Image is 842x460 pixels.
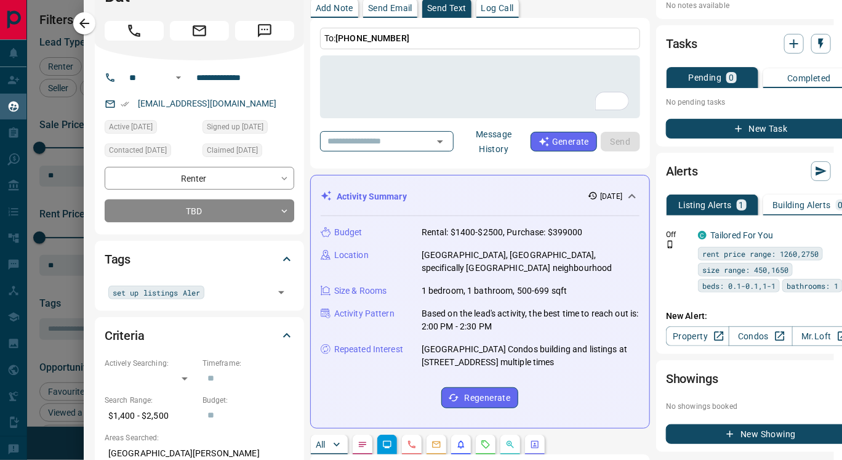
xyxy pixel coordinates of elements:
svg: Push Notification Only [666,240,675,249]
a: Property [666,326,729,346]
div: Sat Oct 04 2025 [105,120,196,137]
p: Rental: $1400-$2500, Purchase: $399000 [422,226,583,239]
p: Timeframe: [202,358,294,369]
svg: Agent Actions [530,440,540,450]
span: rent price range: 1260,2750 [702,248,819,260]
svg: Opportunities [505,440,515,450]
span: set up listings Aler [113,286,200,299]
p: Activity Summary [337,190,407,203]
div: Tags [105,244,294,274]
svg: Listing Alerts [456,440,466,450]
p: Areas Searched: [105,432,294,443]
p: Budget [334,226,363,239]
p: Location [334,249,369,262]
span: beds: 0.1-0.1,1-1 [702,280,776,292]
a: Condos [729,326,792,346]
div: condos.ca [698,231,707,240]
button: Open [431,133,449,150]
p: Add Note [316,4,353,12]
div: Criteria [105,321,294,350]
div: Activity Summary[DATE] [321,185,640,208]
p: Repeated Interest [334,343,403,356]
p: Based on the lead's activity, the best time to reach out is: 2:00 PM - 2:30 PM [422,307,640,333]
p: Size & Rooms [334,284,387,297]
h2: Showings [666,369,718,389]
span: Message [235,21,294,41]
p: All [316,440,326,449]
svg: Notes [358,440,367,450]
div: Sat Oct 04 2025 [202,120,294,137]
svg: Emails [431,440,441,450]
p: Send Text [427,4,467,12]
p: 0 [729,73,734,82]
div: TBD [105,200,294,222]
button: Open [273,284,290,301]
p: Actively Searching: [105,358,196,369]
p: Send Email [368,4,412,12]
button: Generate [531,132,597,151]
span: size range: 450,1650 [702,264,788,276]
span: Signed up [DATE] [207,121,263,133]
button: Message History [457,124,531,159]
p: Budget: [202,395,294,406]
p: [GEOGRAPHIC_DATA] Condos building and listings at [STREET_ADDRESS] multiple times [422,343,640,369]
svg: Email Verified [121,100,129,108]
div: Fri Oct 10 2025 [202,143,294,161]
button: Open [171,70,186,85]
a: Tailored For You [710,230,773,240]
h2: Criteria [105,326,145,345]
p: To: [320,28,640,49]
svg: Requests [481,440,491,450]
h2: Tasks [666,34,697,54]
p: [GEOGRAPHIC_DATA], [GEOGRAPHIC_DATA], specifically [GEOGRAPHIC_DATA] neighbourhood [422,249,640,275]
p: Building Alerts [772,201,831,209]
div: Renter [105,167,294,190]
span: [PHONE_NUMBER] [335,33,409,43]
p: 1 [739,201,744,209]
p: [DATE] [600,191,622,202]
a: [EMAIL_ADDRESS][DOMAIN_NAME] [138,99,277,108]
p: Listing Alerts [678,201,732,209]
p: Search Range: [105,395,196,406]
p: Log Call [481,4,514,12]
div: Fri Oct 10 2025 [105,143,196,161]
p: Completed [787,74,831,83]
span: Claimed [DATE] [207,144,258,156]
p: 1 bedroom, 1 bathroom, 500-699 sqft [422,284,567,297]
p: Pending [689,73,722,82]
p: $1,400 - $2,500 [105,406,196,426]
p: Off [666,229,691,240]
span: Call [105,21,164,41]
svg: Calls [407,440,417,450]
textarea: To enrich screen reader interactions, please activate Accessibility in Grammarly extension settings [329,61,631,113]
button: Regenerate [441,387,518,408]
h2: Alerts [666,161,698,181]
h2: Tags [105,249,130,269]
svg: Lead Browsing Activity [382,440,392,450]
span: bathrooms: 1 [787,280,838,292]
span: Active [DATE] [109,121,153,133]
span: Email [170,21,229,41]
p: Activity Pattern [334,307,395,320]
span: Contacted [DATE] [109,144,167,156]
